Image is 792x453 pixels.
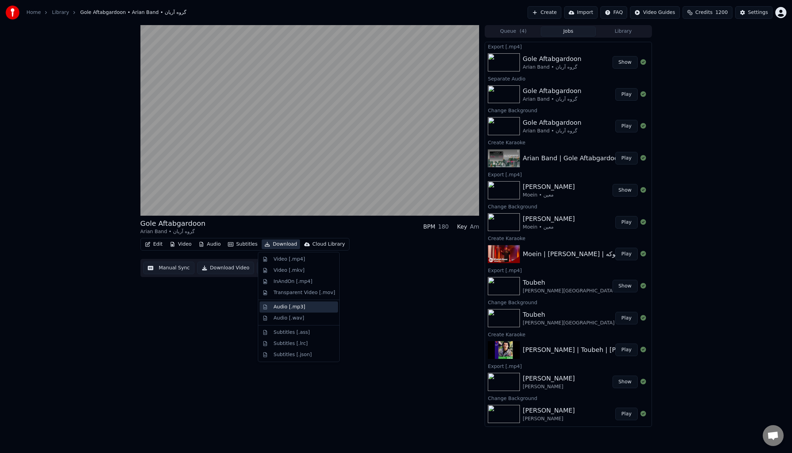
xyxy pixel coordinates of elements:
[613,184,638,197] button: Show
[613,56,638,69] button: Show
[313,241,345,248] div: Cloud Library
[615,216,637,229] button: Play
[523,96,581,103] div: Arian Band • گروه آریان
[274,256,305,263] div: Video [.mp4]
[523,224,575,231] div: Moein • معین
[26,9,41,16] a: Home
[140,228,206,235] div: Arian Band • گروه آریان
[485,202,651,210] div: Change Background
[613,280,638,292] button: Show
[523,345,705,355] div: [PERSON_NAME] | Toubeh | [PERSON_NAME] | توبه | کارائوکه
[615,408,637,420] button: Play
[523,86,581,96] div: Gole Aftabgardoon
[683,6,732,19] button: Credits1200
[485,234,651,242] div: Create Karaoke
[528,6,561,19] button: Create
[470,223,479,231] div: Am
[735,6,772,19] button: Settings
[523,118,581,128] div: Gole Aftabgardoon
[167,239,194,249] button: Video
[274,267,305,274] div: Video [.mkv]
[485,266,651,274] div: Export [.mp4]
[523,287,614,294] div: [PERSON_NAME][GEOGRAPHIC_DATA]
[564,6,598,19] button: Import
[630,6,679,19] button: Video Guides
[485,330,651,338] div: Create Karaoke
[715,9,728,16] span: 1200
[485,42,651,51] div: Export [.mp4]
[274,340,308,347] div: Subtitles [.lrc]
[615,152,637,164] button: Play
[615,312,637,324] button: Play
[485,362,651,370] div: Export [.mp4]
[274,315,304,322] div: Audio [.wav]
[523,182,575,192] div: [PERSON_NAME]
[615,88,637,101] button: Play
[523,192,575,199] div: Moein • معین
[485,170,651,178] div: Export [.mp4]
[523,214,575,224] div: [PERSON_NAME]
[748,9,768,16] div: Settings
[596,26,651,37] button: Library
[142,239,166,249] button: Edit
[763,425,784,446] div: Open chat
[523,310,614,320] div: Toubeh
[438,223,449,231] div: 180
[485,138,651,146] div: Create Karaoke
[523,128,581,135] div: Arian Band • گروه آریان
[257,262,321,274] button: Open Dual Screen
[274,329,310,336] div: Subtitles [.ass]
[274,304,305,310] div: Audio [.mp3]
[485,426,651,434] div: Create Karaoke
[486,26,541,37] button: Queue
[262,239,300,249] button: Download
[523,415,575,422] div: [PERSON_NAME]
[541,26,596,37] button: Jobs
[485,394,651,402] div: Change Background
[196,239,224,249] button: Audio
[485,106,651,114] div: Change Background
[520,28,526,35] span: ( 4 )
[140,218,206,228] div: Gole Aftabgardoon
[457,223,467,231] div: Key
[26,9,186,16] nav: breadcrumb
[695,9,713,16] span: Credits
[523,406,575,415] div: [PERSON_NAME]
[143,262,194,274] button: Manual Sync
[274,278,313,285] div: InAndOn [.mp4]
[600,6,627,19] button: FAQ
[523,54,581,64] div: Gole Aftabgardoon
[615,344,637,356] button: Play
[274,351,312,358] div: Subtitles [.json]
[274,289,335,296] div: Transparent Video [.mov]
[225,239,260,249] button: Subtitles
[80,9,186,16] span: Gole Aftabgardoon • Arian Band • گروه آریان
[485,298,651,306] div: Change Background
[423,223,435,231] div: BPM
[523,320,614,327] div: [PERSON_NAME][GEOGRAPHIC_DATA]
[523,278,614,287] div: Toubeh
[615,248,637,260] button: Play
[523,153,726,163] div: Arian Band | Gole Aftabgardoon | گروه آریان | گل آفتابگردون | کارائوکه
[523,64,581,71] div: Arian Band • گروه آریان
[6,6,20,20] img: youka
[197,262,254,274] button: Download Video
[613,376,638,388] button: Show
[615,120,637,132] button: Play
[523,249,671,259] div: Moein | [PERSON_NAME] | معین | الهه ناز | کارائوکه
[485,74,651,83] div: Separate Audio
[523,374,575,383] div: [PERSON_NAME]
[523,383,575,390] div: [PERSON_NAME]
[52,9,69,16] a: Library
